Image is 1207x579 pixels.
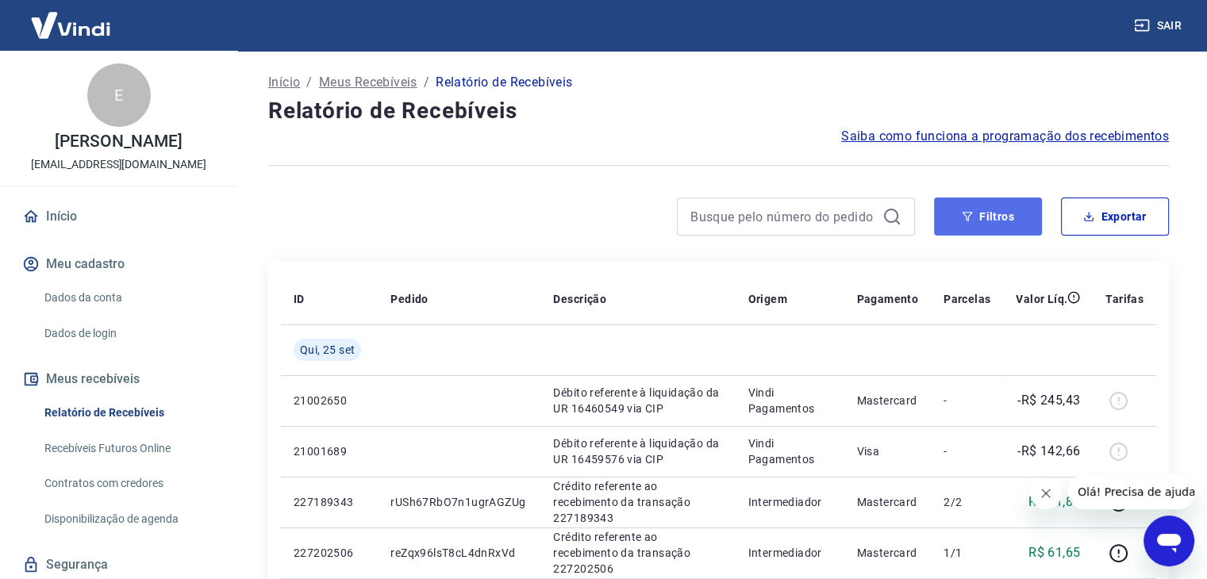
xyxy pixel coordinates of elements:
[390,545,528,561] p: reZqx96lsT8cL4dnRxVd
[553,529,722,577] p: Crédito referente ao recebimento da transação 227202506
[934,197,1042,236] button: Filtros
[690,205,876,228] input: Busque pelo número do pedido
[38,317,218,350] a: Dados de login
[856,443,918,459] p: Visa
[944,443,990,459] p: -
[856,494,918,510] p: Mastercard
[268,95,1169,127] h4: Relatório de Recebíveis
[1017,442,1080,461] p: -R$ 142,66
[856,545,918,561] p: Mastercard
[19,247,218,282] button: Meu cadastro
[38,432,218,465] a: Recebíveis Futuros Online
[390,494,528,510] p: rUSh67RbO7n1ugrAGZUg
[319,73,417,92] a: Meus Recebíveis
[748,494,831,510] p: Intermediador
[294,545,365,561] p: 227202506
[1061,197,1169,236] button: Exportar
[38,467,218,500] a: Contratos com credores
[306,73,312,92] p: /
[944,545,990,561] p: 1/1
[10,11,133,24] span: Olá! Precisa de ajuda?
[1017,391,1080,410] p: -R$ 245,43
[1144,516,1194,566] iframe: Botão para abrir a janela de mensagens
[944,291,990,307] p: Parcelas
[294,291,305,307] p: ID
[1016,291,1067,307] p: Valor Líq.
[436,73,572,92] p: Relatório de Recebíveis
[944,393,990,408] p: -
[553,385,722,416] p: Débito referente à liquidação da UR 16460549 via CIP
[268,73,300,92] a: Início
[294,443,365,459] p: 21001689
[841,127,1169,146] a: Saiba como funciona a programação dos recebimentos
[1068,474,1194,509] iframe: Mensagem da empresa
[55,133,182,150] p: [PERSON_NAME]
[19,1,122,49] img: Vindi
[38,282,218,314] a: Dados da conta
[294,494,365,510] p: 227189343
[87,63,151,127] div: E
[31,156,206,173] p: [EMAIL_ADDRESS][DOMAIN_NAME]
[553,435,722,467] p: Débito referente à liquidação da UR 16459576 via CIP
[38,397,218,429] a: Relatório de Recebíveis
[856,291,918,307] p: Pagamento
[38,503,218,535] a: Disponibilização de agenda
[1105,291,1144,307] p: Tarifas
[1131,11,1188,40] button: Sair
[294,393,365,408] p: 21002650
[1028,493,1080,512] p: R$ 91,89
[300,342,355,358] span: Qui, 25 set
[1028,543,1080,562] p: R$ 61,65
[424,73,429,92] p: /
[944,494,990,510] p: 2/2
[748,291,786,307] p: Origem
[748,545,831,561] p: Intermediador
[1030,477,1062,509] iframe: Fechar mensagem
[748,385,831,416] p: Vindi Pagamentos
[553,291,606,307] p: Descrição
[748,435,831,467] p: Vindi Pagamentos
[390,291,428,307] p: Pedido
[856,393,918,408] p: Mastercard
[19,199,218,234] a: Início
[553,478,722,526] p: Crédito referente ao recebimento da transação 227189343
[19,362,218,397] button: Meus recebíveis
